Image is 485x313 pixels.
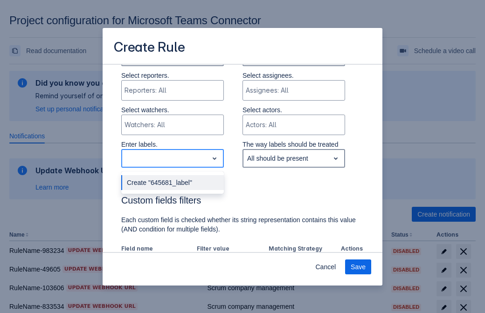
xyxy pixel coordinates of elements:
[345,259,371,274] button: Save
[209,153,220,164] span: open
[310,259,341,274] button: Cancel
[330,153,341,164] span: open
[121,140,224,149] p: Enter labels.
[121,243,193,255] th: Field name
[114,39,185,57] h3: Create Rule
[121,71,224,80] p: Select reporters.
[193,243,265,255] th: Filter value
[242,105,345,115] p: Select actors.
[242,71,345,80] p: Select assignees.
[242,140,345,149] p: The way labels should be treated
[247,155,308,162] div: All should be present
[121,215,364,234] p: Each custom field is checked whether its string representation contains this value (AND condition...
[337,243,364,255] th: Actions
[121,195,364,210] h3: Custom fields filters
[121,105,224,115] p: Select watchers.
[121,175,224,190] div: Create "645681_label"
[351,259,366,274] span: Save
[315,259,336,274] span: Cancel
[265,243,337,255] th: Matching Strategy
